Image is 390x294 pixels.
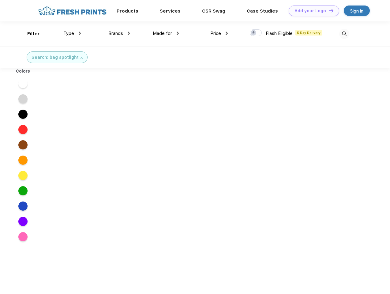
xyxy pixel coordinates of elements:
[177,32,179,35] img: dropdown.png
[27,30,40,37] div: Filter
[108,31,123,36] span: Brands
[79,32,81,35] img: dropdown.png
[266,31,293,36] span: Flash Eligible
[153,31,172,36] span: Made for
[294,8,326,13] div: Add your Logo
[81,57,83,59] img: filter_cancel.svg
[36,6,108,16] img: fo%20logo%202.webp
[117,8,138,14] a: Products
[344,6,370,16] a: Sign in
[11,68,35,74] div: Colors
[226,32,228,35] img: dropdown.png
[339,29,349,39] img: desktop_search.svg
[295,30,322,36] span: 5 Day Delivery
[210,31,221,36] span: Price
[350,7,363,14] div: Sign in
[63,31,74,36] span: Type
[32,54,79,61] div: Search: bag spotlight
[329,9,333,12] img: DT
[128,32,130,35] img: dropdown.png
